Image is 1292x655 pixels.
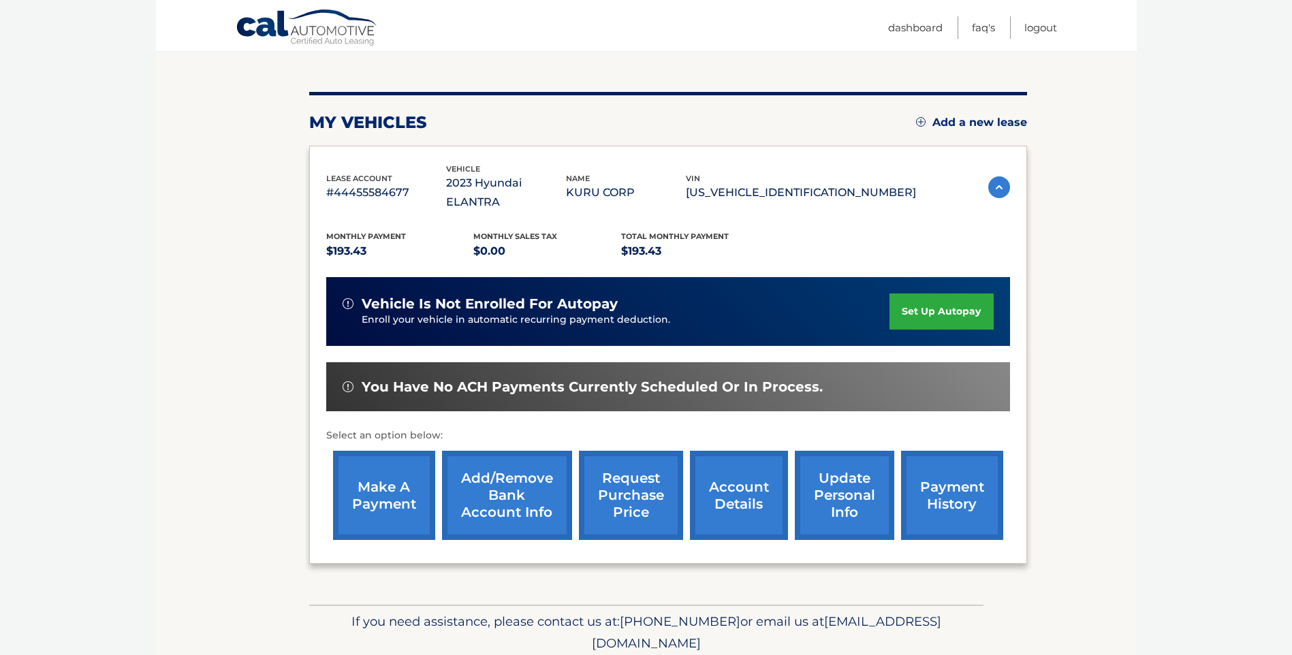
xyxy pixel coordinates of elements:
[326,183,446,202] p: #44455584677
[326,428,1010,444] p: Select an option below:
[446,164,480,174] span: vehicle
[446,174,566,212] p: 2023 Hyundai ELANTRA
[473,231,557,241] span: Monthly sales Tax
[318,611,975,654] p: If you need assistance, please contact us at: or email us at
[620,613,740,629] span: [PHONE_NUMBER]
[889,293,993,330] a: set up autopay
[916,117,926,127] img: add.svg
[988,176,1010,198] img: accordion-active.svg
[362,379,823,396] span: You have no ACH payments currently scheduled or in process.
[686,174,700,183] span: vin
[690,451,788,540] a: account details
[343,381,353,392] img: alert-white.svg
[888,16,943,39] a: Dashboard
[579,451,683,540] a: request purchase price
[236,9,379,48] a: Cal Automotive
[566,183,686,202] p: KURU CORP
[566,174,590,183] span: name
[592,613,941,651] span: [EMAIL_ADDRESS][DOMAIN_NAME]
[473,242,621,261] p: $0.00
[326,174,392,183] span: lease account
[362,295,618,313] span: vehicle is not enrolled for autopay
[972,16,995,39] a: FAQ's
[795,451,894,540] a: update personal info
[362,313,890,327] p: Enroll your vehicle in automatic recurring payment deduction.
[621,242,769,261] p: $193.43
[442,451,572,540] a: Add/Remove bank account info
[901,451,1003,540] a: payment history
[326,242,474,261] p: $193.43
[309,112,427,133] h2: my vehicles
[333,451,435,540] a: make a payment
[621,231,729,241] span: Total Monthly Payment
[343,298,353,309] img: alert-white.svg
[916,116,1027,129] a: Add a new lease
[686,183,916,202] p: [US_VEHICLE_IDENTIFICATION_NUMBER]
[326,231,406,241] span: Monthly Payment
[1024,16,1057,39] a: Logout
